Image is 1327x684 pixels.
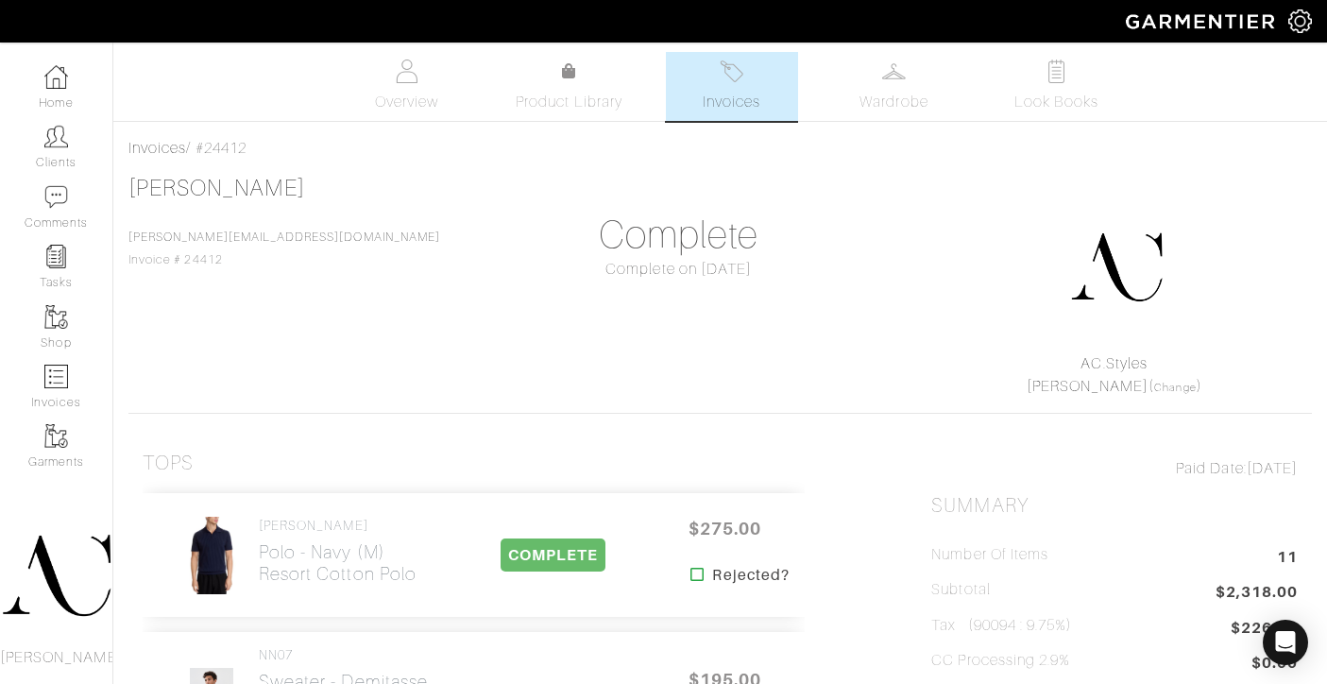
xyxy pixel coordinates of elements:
span: Invoice # 24412 [128,231,440,266]
a: Product Library [503,60,636,113]
img: comment-icon-a0a6a9ef722e966f86d9cbdc48e553b5cf19dbc54f86b18d962a5391bc8f6eb6.png [44,185,68,209]
span: Product Library [516,91,622,113]
img: garments-icon-b7da505a4dc4fd61783c78ac3ca0ef83fa9d6f193b1c9dc38574b1d14d53ca28.png [44,424,68,448]
span: $226.01 [1231,617,1298,640]
span: COMPLETE [501,539,605,572]
img: DupYt8CPKc6sZyAt3svX5Z74.png [1069,220,1164,315]
div: Open Intercom Messenger [1263,620,1308,665]
h5: Number of Items [931,546,1048,564]
a: [PERSON_NAME] Polo - Navy (M)Resort Cotton Polo [259,518,417,585]
div: ( ) [939,352,1289,398]
h5: Tax (90094 : 9.75%) [931,617,1072,635]
span: Wardrobe [859,91,927,113]
h2: Polo - Navy (M) Resort Cotton Polo [259,541,417,585]
a: [PERSON_NAME] [1027,378,1149,395]
img: wardrobe-487a4870c1b7c33e795ec22d11cfc2ed9d08956e64fb3008fe2437562e282088.svg [882,60,906,83]
a: Look Books [991,52,1123,121]
img: orders-27d20c2124de7fd6de4e0e44c1d41de31381a507db9b33961299e4e07d508b8c.svg [720,60,743,83]
img: orders-icon-0abe47150d42831381b5fb84f609e132dff9fe21cb692f30cb5eec754e2cba89.png [44,365,68,388]
div: [DATE] [931,457,1298,480]
img: garments-icon-b7da505a4dc4fd61783c78ac3ca0ef83fa9d6f193b1c9dc38574b1d14d53ca28.png [44,305,68,329]
span: $275.00 [668,508,781,549]
img: clients-icon-6bae9207a08558b7cb47a8932f037763ab4055f8c8b6bfacd5dc20c3e0201464.png [44,125,68,148]
h4: [PERSON_NAME] [259,518,417,534]
h4: NN07 [259,647,446,663]
img: uoUwuKZmudUfyuf2DDfWYdwM [179,516,244,595]
img: reminder-icon-8004d30b9f0a5d33ae49ab947aed9ed385cf756f9e5892f1edd6e32f2345188e.png [44,245,68,268]
a: Invoices [666,52,798,121]
h5: CC Processing 2.9% [931,652,1070,670]
span: 11 [1277,546,1298,572]
h2: Summary [931,494,1298,518]
a: [PERSON_NAME] [128,176,305,200]
img: basicinfo-40fd8af6dae0f16599ec9e87c0ef1c0a1fdea2edbe929e3d69a839185d80c458.svg [395,60,418,83]
h1: Complete [496,213,862,258]
img: gear-icon-white-bd11855cb880d31180b6d7d6211b90ccbf57a29d726f0c71d8c61bd08dd39cc2.png [1288,9,1312,33]
span: Paid Date: [1176,460,1247,477]
img: todo-9ac3debb85659649dc8f770b8b6100bb5dab4b48dedcbae339e5042a72dfd3cc.svg [1045,60,1068,83]
span: Invoices [703,91,760,113]
span: Overview [375,91,438,113]
strong: Rejected? [712,564,789,587]
a: [PERSON_NAME][EMAIL_ADDRESS][DOMAIN_NAME] [128,231,440,244]
h3: Tops [143,452,194,475]
a: Invoices [128,140,186,157]
img: garmentier-logo-header-white-b43fb05a5012e4ada735d5af1a66efaba907eab6374d6393d1fbf88cb4ef424d.png [1116,5,1288,38]
a: Overview [341,52,473,121]
img: dashboard-icon-dbcd8f5a0b271acd01030246c82b418ddd0df26cd7fceb0bd07c9910d44c42f6.png [44,65,68,89]
span: $2,318.00 [1216,581,1298,607]
a: Wardrobe [828,52,961,121]
a: Change [1154,382,1196,393]
span: $0.00 [1251,652,1298,677]
h5: Subtotal [931,581,990,599]
a: AC.Styles [1080,355,1147,372]
div: / #24412 [128,137,1312,160]
div: Complete on [DATE] [496,258,862,281]
span: Look Books [1014,91,1098,113]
